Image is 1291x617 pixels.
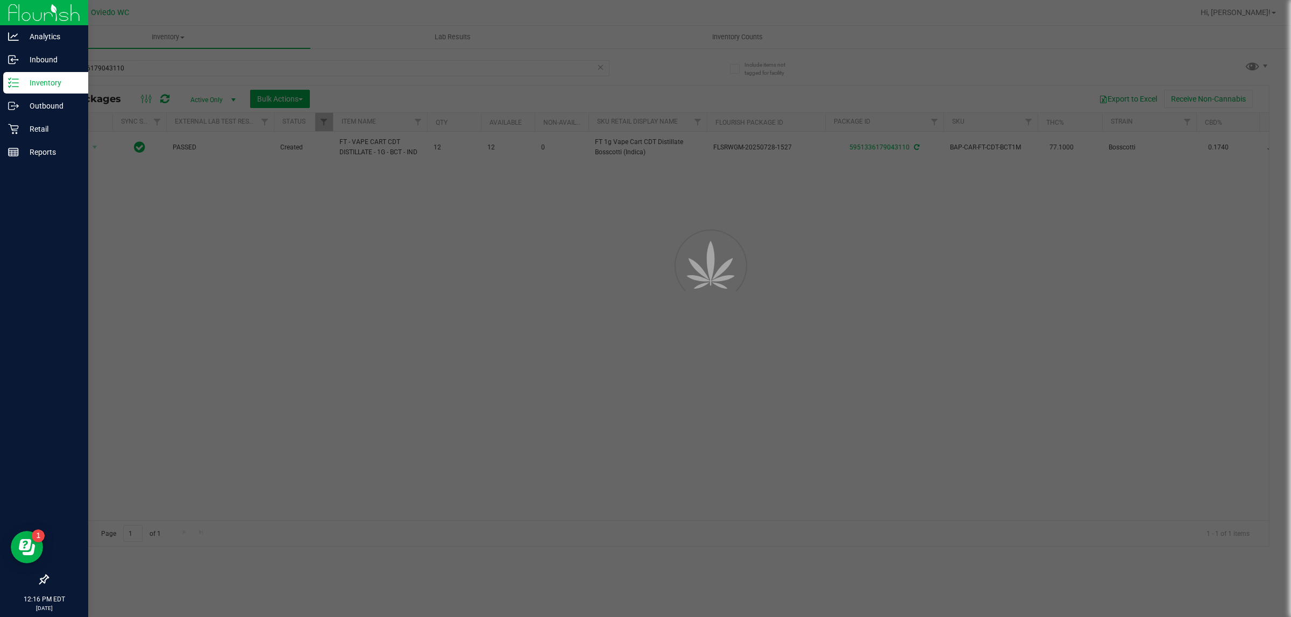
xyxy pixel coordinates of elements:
inline-svg: Analytics [8,31,19,42]
p: 12:16 PM EDT [5,594,83,604]
p: Analytics [19,30,83,43]
p: Reports [19,146,83,159]
iframe: Resource center unread badge [32,529,45,542]
inline-svg: Reports [8,147,19,157]
p: Inbound [19,53,83,66]
p: Outbound [19,99,83,112]
inline-svg: Inventory [8,77,19,88]
p: Inventory [19,76,83,89]
p: Retail [19,123,83,135]
iframe: Resource center [11,531,43,563]
inline-svg: Outbound [8,101,19,111]
p: [DATE] [5,604,83,612]
inline-svg: Inbound [8,54,19,65]
inline-svg: Retail [8,124,19,134]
